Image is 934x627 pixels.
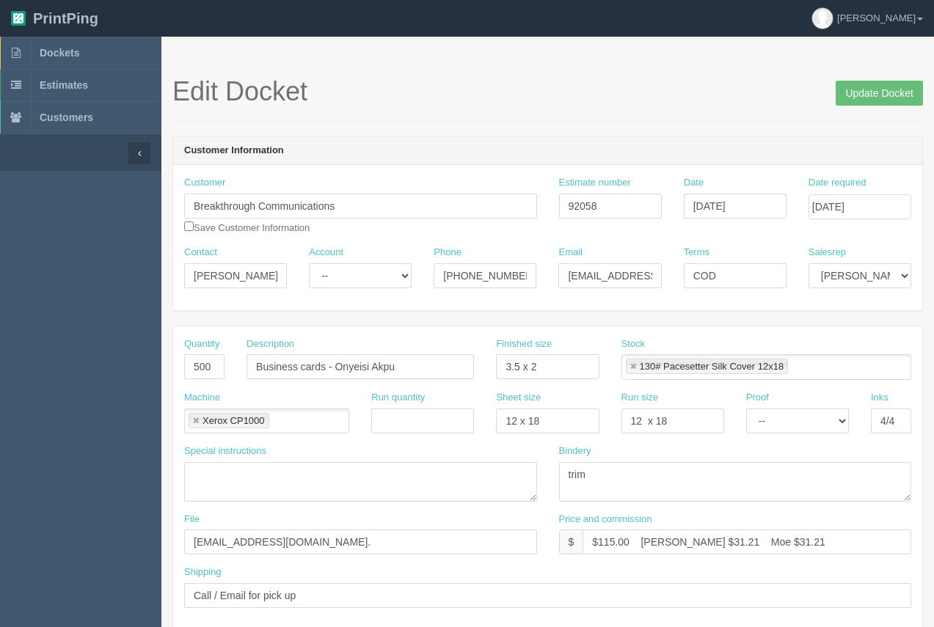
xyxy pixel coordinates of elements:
label: Finished size [496,337,552,351]
label: Customer [184,176,225,190]
input: Enter customer name [184,194,537,219]
label: Email [558,246,583,260]
img: logo-3e63b451c926e2ac314895c53de4908e5d424f24456219fb08d385ab2e579770.png [11,11,26,26]
label: Terms [684,246,709,260]
label: Salesrep [809,246,846,260]
h1: Edit Docket [172,77,923,106]
label: Proof [746,391,769,405]
label: Contact [184,246,217,260]
label: Run quantity [371,391,425,405]
div: $ [559,529,583,554]
img: avatar_default-7531ab5dedf162e01f1e0bb0964e6a185e93c5c22dfe317fb01d7f8cd2b1632c.jpg [812,8,833,29]
label: Date [684,176,704,190]
label: Sheet size [496,391,541,405]
label: Price and commission [559,513,652,527]
label: Account [309,246,343,260]
label: Run size [621,391,659,405]
span: Estimates [40,79,88,91]
span: Customers [40,111,93,123]
label: Date required [809,176,866,190]
textarea: trim [559,462,912,502]
div: Xerox CP1000 [203,416,265,425]
label: File [184,513,200,527]
div: 130# Pacesetter Silk Cover 12x18 [640,362,784,371]
label: Estimate number [559,176,631,190]
input: Update Docket [836,81,923,106]
label: Quantity [184,337,219,351]
label: Inks [871,391,889,405]
label: Bindery [559,444,591,458]
label: Shipping [184,565,222,579]
span: Dockets [40,47,79,59]
label: Machine [184,391,220,405]
div: Save Customer Information [184,176,537,235]
label: Phone [434,246,461,260]
header: Customer Information [173,136,922,166]
label: Description [247,337,294,351]
label: Special instructions [184,444,266,458]
label: Stock [621,337,646,351]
